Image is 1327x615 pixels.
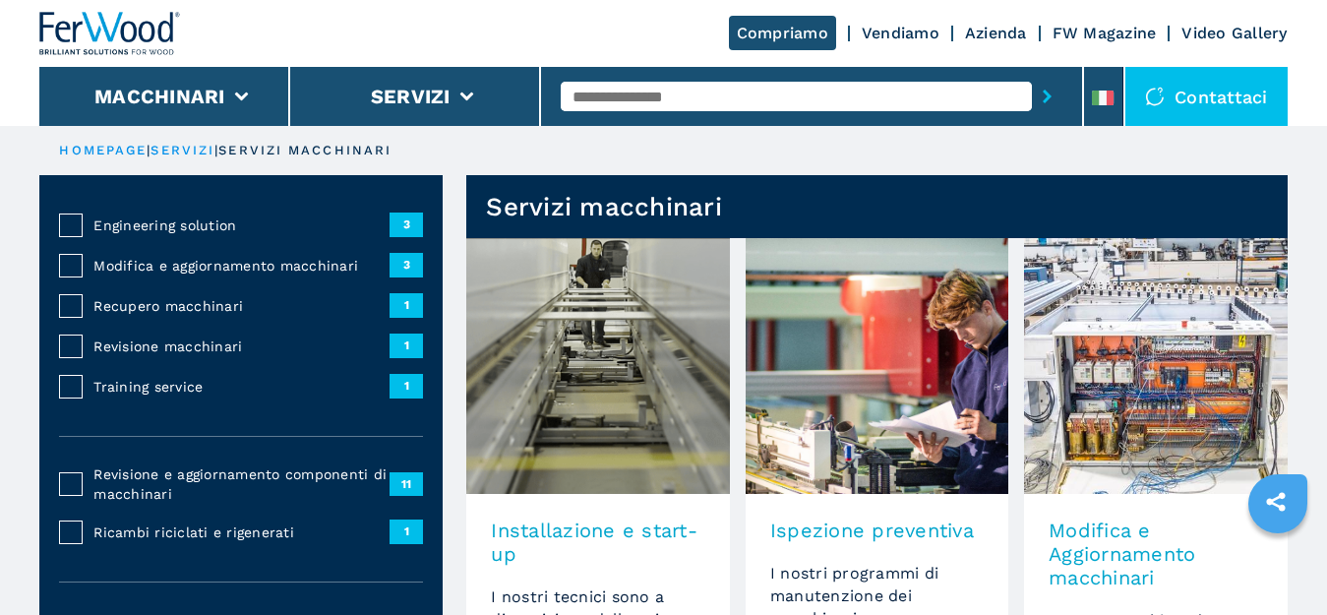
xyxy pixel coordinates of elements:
div: Contattaci [1125,67,1288,126]
button: Servizi [371,85,451,108]
img: Ferwood [39,12,181,55]
span: Ricambi riciclati e rigenerati [93,523,390,542]
img: image [1024,238,1287,494]
span: 1 [390,293,423,317]
p: servizi macchinari [218,142,392,159]
a: FW Magazine [1053,24,1157,42]
button: submit-button [1032,74,1062,119]
span: Engineering solution [93,215,390,235]
span: 1 [390,374,423,398]
span: 3 [390,253,423,277]
a: sharethis [1251,477,1300,526]
button: Macchinari [94,85,225,108]
a: Vendiamo [862,24,939,42]
a: Video Gallery [1181,24,1287,42]
img: image [466,238,729,494]
span: 1 [390,520,423,543]
span: 1 [390,334,423,357]
img: image [746,238,1008,494]
span: | [214,143,218,157]
span: Training service [93,377,390,397]
h1: Servizi macchinari [486,191,722,222]
a: servizi [151,143,214,157]
span: 3 [390,213,423,236]
span: Revisione e aggiornamento componenti di macchinari [93,464,390,504]
h3: Ispezione preventiva [770,519,984,542]
span: Recupero macchinari [93,296,390,316]
h3: Modifica e Aggiornamento macchinari [1049,519,1262,589]
span: Modifica e aggiornamento macchinari [93,256,390,276]
span: | [147,143,151,157]
a: Azienda [965,24,1027,42]
h3: Installazione e start-up [491,519,704,566]
img: Contattaci [1145,87,1165,106]
span: 11 [390,472,423,496]
a: HOMEPAGE [59,143,147,157]
span: Revisione macchinari [93,337,390,356]
a: Compriamo [729,16,836,50]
